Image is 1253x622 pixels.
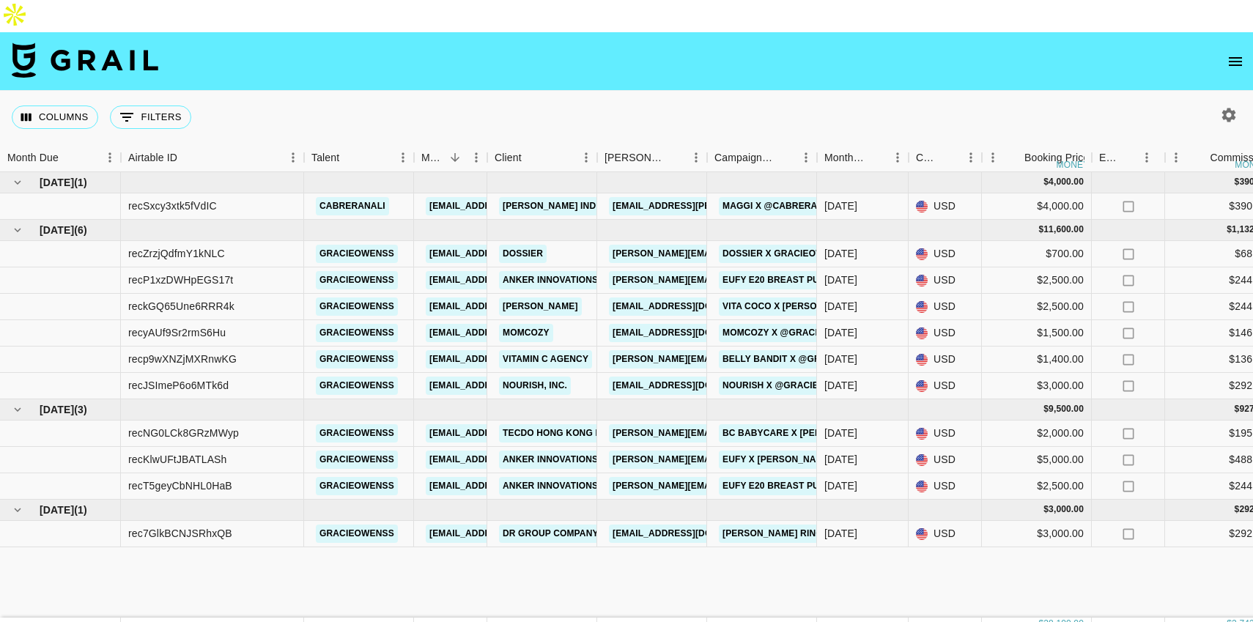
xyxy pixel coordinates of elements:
a: Eufy E20 Breast Pump x [PERSON_NAME] [719,477,923,495]
button: Sort [59,147,79,168]
div: Client [495,144,522,172]
div: $4,000.00 [982,193,1092,220]
button: Menu [1165,147,1187,169]
a: [EMAIL_ADDRESS][PERSON_NAME][DOMAIN_NAME] [426,197,665,215]
div: recNG0LCk8GRzMWyp [128,426,239,440]
div: USD [909,521,982,547]
a: Nourish x @GracieOwenss [719,377,862,395]
div: $2,500.00 [982,267,1092,294]
button: hide children [7,500,28,520]
a: gracieowenss [316,350,398,369]
div: Talent [311,144,339,172]
a: Momcozy x @Gracieowenss [719,324,867,342]
button: Select columns [12,105,98,129]
a: [EMAIL_ADDRESS][PERSON_NAME][DOMAIN_NAME] [426,525,665,543]
div: Currency [909,144,982,172]
div: 4,000.00 [1049,176,1084,188]
a: cabreranali [316,197,389,215]
button: Menu [960,147,982,169]
div: Oct '25 [824,526,857,541]
div: $ [1043,403,1049,415]
button: Show filters [110,105,191,129]
a: [EMAIL_ADDRESS][DOMAIN_NAME] [609,377,773,395]
a: gracieowenss [316,271,398,289]
a: gracieowenss [316,525,398,543]
button: Sort [339,147,360,168]
div: USD [909,421,982,447]
a: Nourish, Inc. [499,377,571,395]
div: USD [909,267,982,294]
a: gracieowenss [316,477,398,495]
a: [EMAIL_ADDRESS][PERSON_NAME][DOMAIN_NAME] [426,424,665,443]
div: Manager [421,144,445,172]
div: recT5geyCbNHL0HaB [128,478,232,493]
div: recJSImeP6o6MTk6d [128,378,229,393]
div: Aug '25 [824,325,857,340]
button: Menu [685,147,707,169]
div: $ [1038,223,1043,236]
a: [PERSON_NAME][EMAIL_ADDRESS][PERSON_NAME][PERSON_NAME][DOMAIN_NAME] [609,271,998,289]
div: Jul '25 [824,199,857,213]
div: Campaign (Type) [714,144,775,172]
a: [PERSON_NAME][EMAIL_ADDRESS][DOMAIN_NAME] [609,245,848,263]
a: Anker Innovations Limited [499,477,640,495]
div: Sep '25 [824,426,857,440]
button: Sort [665,147,685,168]
a: gracieowenss [316,451,398,469]
div: $3,000.00 [982,521,1092,547]
a: [EMAIL_ADDRESS][PERSON_NAME][DOMAIN_NAME] [426,477,665,495]
div: USD [909,373,982,399]
a: TECDO HONG KONG LIMITED [499,424,635,443]
div: Aug '25 [824,273,857,287]
a: gracieowenss [316,245,398,263]
a: [EMAIL_ADDRESS][PERSON_NAME][DOMAIN_NAME] [426,377,665,395]
div: Campaign (Type) [707,144,817,172]
a: Momcozy [499,324,553,342]
a: [EMAIL_ADDRESS][DOMAIN_NAME] [609,297,773,316]
a: [EMAIL_ADDRESS][PERSON_NAME][DOMAIN_NAME] [426,324,665,342]
button: Sort [866,147,887,168]
a: Vitamin C Agency [499,350,592,369]
a: [EMAIL_ADDRESS][PERSON_NAME][DOMAIN_NAME] [426,297,665,316]
button: Menu [99,147,121,169]
button: Sort [1120,147,1140,168]
div: $ [1043,176,1049,188]
a: [EMAIL_ADDRESS][PERSON_NAME][DOMAIN_NAME] [426,350,665,369]
div: Airtable ID [128,144,177,172]
div: $1,400.00 [982,347,1092,373]
a: Belly Bandit x @GracieOwenss [719,350,885,369]
div: Month Due [817,144,909,172]
button: hide children [7,399,28,420]
button: Menu [392,147,414,169]
div: $1,500.00 [982,320,1092,347]
span: ( 3 ) [74,402,87,417]
button: Menu [795,147,817,169]
button: Sort [177,147,198,168]
button: Sort [1189,147,1210,168]
div: USD [909,294,982,320]
a: gracieowenss [316,324,398,342]
div: recKlwUFtJBATLASh [128,452,227,467]
button: Menu [465,147,487,169]
div: recSxcy3xtk5fVdIC [128,199,217,213]
div: Expenses: Remove Commission? [1099,144,1120,172]
a: [EMAIL_ADDRESS][DOMAIN_NAME] [609,525,773,543]
a: [PERSON_NAME][EMAIL_ADDRESS][PERSON_NAME][DOMAIN_NAME] [609,424,923,443]
a: Eufy x [PERSON_NAME] [719,451,836,469]
button: Sort [1004,147,1024,168]
div: $5,000.00 [982,447,1092,473]
span: ( 1 ) [74,175,87,190]
div: USD [909,241,982,267]
div: recyAUf9Sr2rmS6Hu [128,325,226,340]
a: gracieowenss [316,377,398,395]
div: USD [909,347,982,373]
a: Anker Innovations Limited [499,271,640,289]
button: Menu [282,147,304,169]
div: Client [487,144,597,172]
a: [EMAIL_ADDRESS][PERSON_NAME][DOMAIN_NAME] [426,245,665,263]
button: hide children [7,220,28,240]
a: Dossier x Gracieowenss [719,245,852,263]
button: Menu [1136,147,1158,169]
a: [EMAIL_ADDRESS][PERSON_NAME][DOMAIN_NAME] [426,451,665,469]
span: [DATE] [40,402,74,417]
